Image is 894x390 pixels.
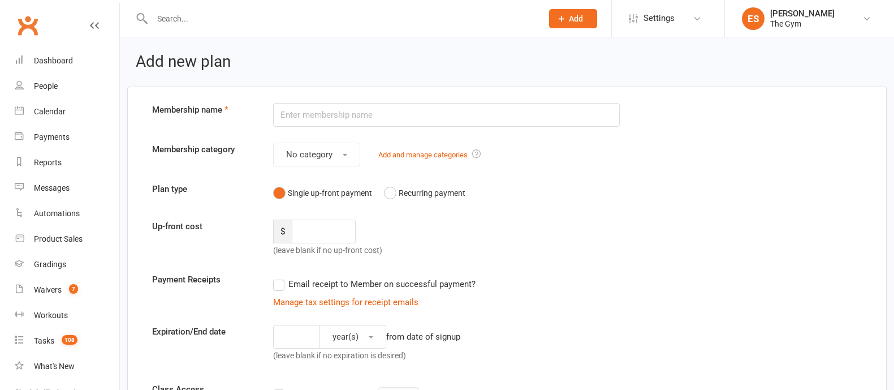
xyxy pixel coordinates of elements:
[34,209,80,218] div: Automations
[273,297,418,307] a: Manage tax settings for receipt emails
[34,56,73,65] div: Dashboard
[273,277,476,291] label: Email receipt to Member on successful payment?
[34,311,68,320] div: Workouts
[34,260,66,269] div: Gradings
[273,143,360,166] button: No category
[144,182,265,196] label: Plan type
[319,325,386,349] button: year(s)
[273,246,382,255] span: (leave blank if no up-front cost)
[144,103,265,117] label: Membership name
[15,354,119,379] a: What's New
[770,19,835,29] div: The Gym
[34,285,62,294] div: Waivers
[34,234,83,243] div: Product Sales
[144,325,265,338] label: Expiration/End date
[15,277,119,303] a: Waivers 7
[69,284,78,294] span: 7
[15,303,119,328] a: Workouts
[34,107,66,116] div: Calendar
[15,99,119,125] a: Calendar
[144,220,265,233] label: Up-front cost
[15,226,119,252] a: Product Sales
[273,103,620,127] input: Enter membership name
[273,351,406,360] span: (leave blank if no expiration is desired)
[643,6,675,31] span: Settings
[273,182,372,204] button: Single up-front payment
[136,53,878,71] h2: Add new plan
[14,11,42,40] a: Clubworx
[15,328,119,354] a: Tasks 108
[549,9,597,28] button: Add
[15,175,119,201] a: Messages
[384,182,465,204] button: Recurring payment
[149,11,534,27] input: Search...
[286,149,332,160] span: No category
[742,7,765,30] div: ES
[15,74,119,99] a: People
[34,362,75,371] div: What's New
[15,150,119,175] a: Reports
[144,143,265,156] label: Membership category
[386,330,460,344] div: from date of signup
[15,252,119,277] a: Gradings
[34,336,54,345] div: Tasks
[770,8,835,19] div: [PERSON_NAME]
[34,183,70,192] div: Messages
[569,14,583,23] span: Add
[332,332,359,342] span: year(s)
[62,335,77,345] span: 108
[34,132,70,142] div: Payments
[144,273,265,286] label: Payment Receipts
[34,82,58,91] div: People
[15,201,119,226] a: Automations
[273,220,292,243] span: $
[15,125,119,150] a: Payments
[34,158,62,167] div: Reports
[378,151,468,159] a: Add and manage categories
[15,48,119,74] a: Dashboard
